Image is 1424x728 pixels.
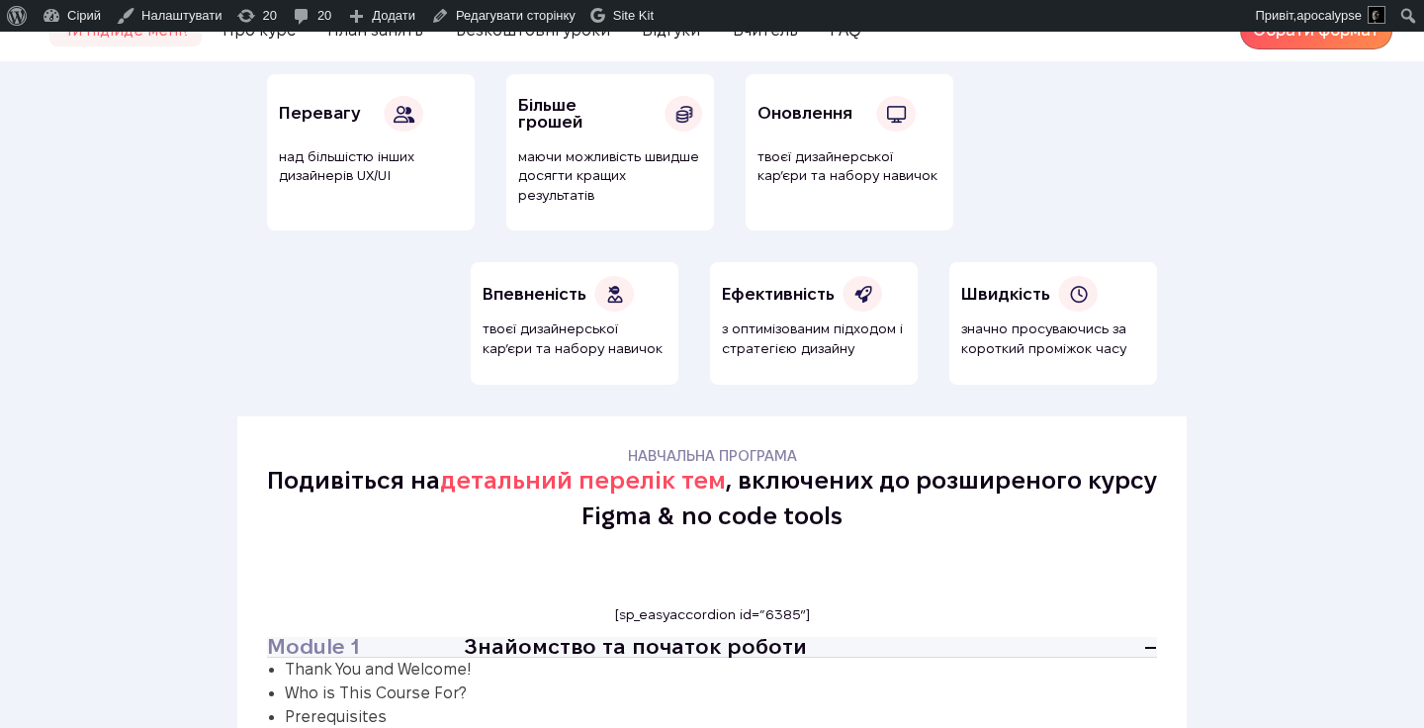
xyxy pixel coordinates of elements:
a: Відгуки [630,19,712,43]
h4: Впевненість [483,286,586,303]
h4: – [1074,637,1157,658]
h4: Знайомство та початок роботи [464,637,1042,658]
h5: Навчальна програма [252,448,1172,463]
span: apocalypse [1296,8,1362,23]
h4: Оновлення [757,105,852,122]
p: твоєї дизайнерської кар’єри та набору навичок [483,319,667,358]
p: твоєї дизайнерської кар’єри та набору навичок [757,147,941,186]
mark: детальний перелік тем [440,467,726,494]
h4: Швидкість [961,286,1050,303]
a: FAQ [818,19,873,43]
p: [sp_easyaccordion id=”6385″] [615,605,810,625]
h4: Більше грошей [518,97,641,131]
p: маючи можливість швидше досягти кращих результатів [518,147,702,206]
li: Thank You and Welcome! [285,658,1157,682]
a: Чи підійде мені? [49,19,202,43]
h2: Подивіться на , включених до розширеного курсу Figma & no code tools [252,463,1172,534]
a: Безкоштовні уроки [444,19,622,43]
p: з оптимізованим підходом і стратегією дизайну [722,319,906,358]
p: над більшістю інших дизайнерів UX/UI [279,147,463,186]
a: План занять [315,19,435,43]
a: Про курс [211,19,308,43]
h4: Перевагу [279,105,360,122]
span: Site Kit [613,8,654,23]
p: значно просуваючись за короткий проміжок часу [961,319,1145,358]
h4: Module 1 [267,637,432,658]
li: Who is This Course For? [285,682,1157,705]
a: Вчитель [721,19,810,43]
h4: Ефективність [722,286,835,303]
